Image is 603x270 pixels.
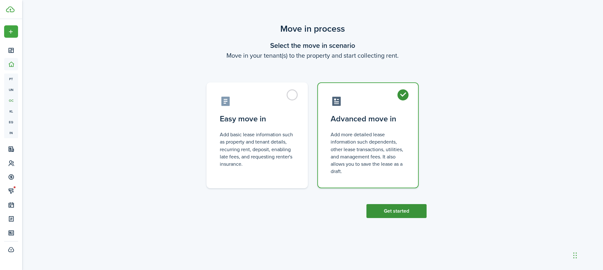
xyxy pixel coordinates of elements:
[6,6,15,12] img: TenantCloud
[573,246,577,265] div: Drag
[199,40,427,51] wizard-step-header-title: Select the move in scenario
[4,127,18,138] a: in
[4,95,18,106] a: oc
[199,51,427,60] wizard-step-header-description: Move in your tenant(s) to the property and start collecting rent.
[331,113,405,125] control-radio-card-title: Advanced move in
[199,22,427,35] scenario-title: Move in process
[331,131,405,175] control-radio-card-description: Add more detailed lease information such dependents, other lease transactions, utilities, and man...
[220,113,295,125] control-radio-card-title: Easy move in
[4,74,18,84] a: pt
[366,204,427,218] button: Get started
[4,25,18,38] button: Open menu
[571,240,603,270] iframe: Chat Widget
[4,106,18,117] a: kl
[4,84,18,95] a: un
[4,117,18,127] a: eq
[220,131,295,168] control-radio-card-description: Add basic lease information such as property and tenant details, recurring rent, deposit, enablin...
